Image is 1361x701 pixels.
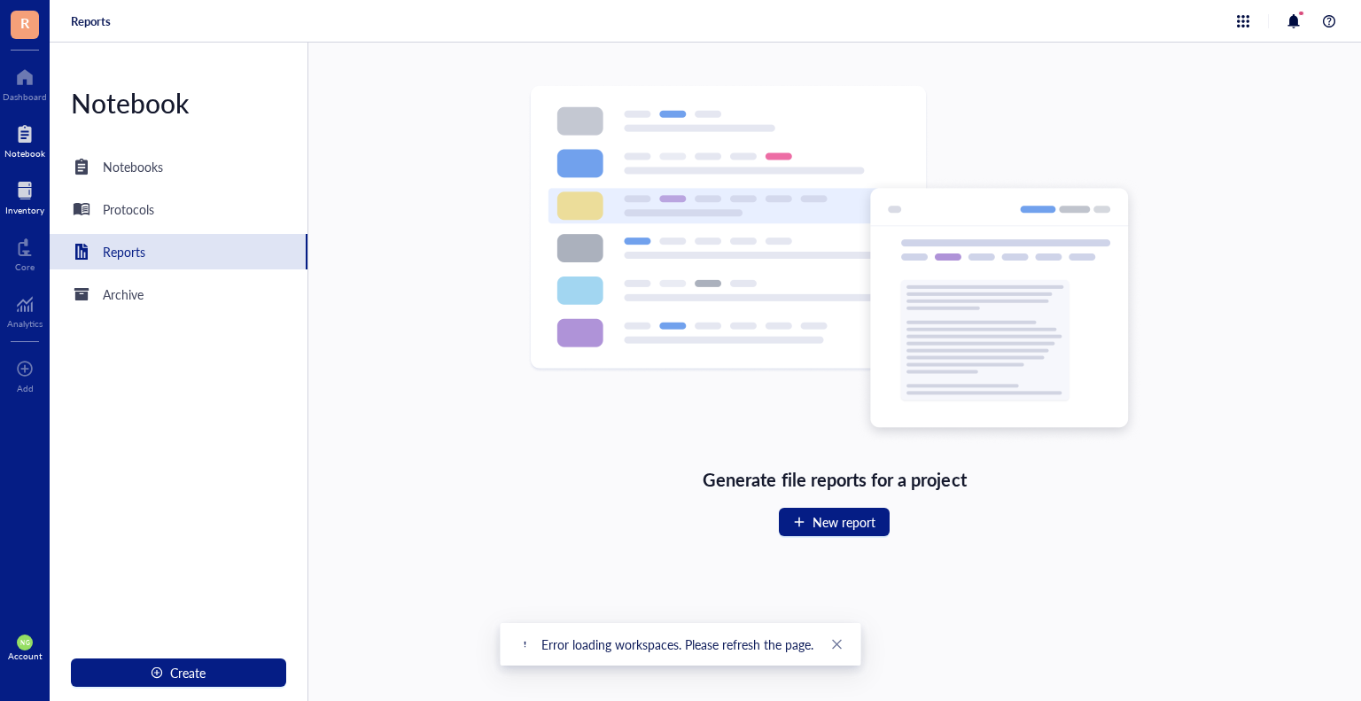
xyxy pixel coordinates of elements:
[170,666,206,680] span: Create
[528,85,1141,444] img: Empty state
[15,261,35,272] div: Core
[7,318,43,329] div: Analytics
[7,290,43,329] a: Analytics
[50,85,307,121] div: Notebook
[703,465,966,494] div: Generate file reports for a project
[5,176,44,215] a: Inventory
[71,13,111,29] a: Reports
[541,635,813,654] div: Error loading workspaces. Please refresh the page.
[831,638,844,650] span: close
[71,658,286,687] button: Create
[3,63,47,102] a: Dashboard
[103,242,145,261] div: Reports
[103,199,154,219] div: Protocols
[50,149,307,184] a: Notebooks
[50,191,307,227] a: Protocols
[50,277,307,312] a: Archive
[15,233,35,272] a: Core
[4,120,45,159] a: Notebook
[828,635,847,654] a: Close
[5,205,44,215] div: Inventory
[50,234,307,269] a: Reports
[20,12,29,34] span: R
[103,284,144,304] div: Archive
[103,157,163,176] div: Notebooks
[779,508,890,536] button: New report
[8,650,43,661] div: Account
[4,148,45,159] div: Notebook
[813,515,875,529] span: New report
[20,639,29,646] span: NG
[17,383,34,393] div: Add
[3,91,47,102] div: Dashboard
